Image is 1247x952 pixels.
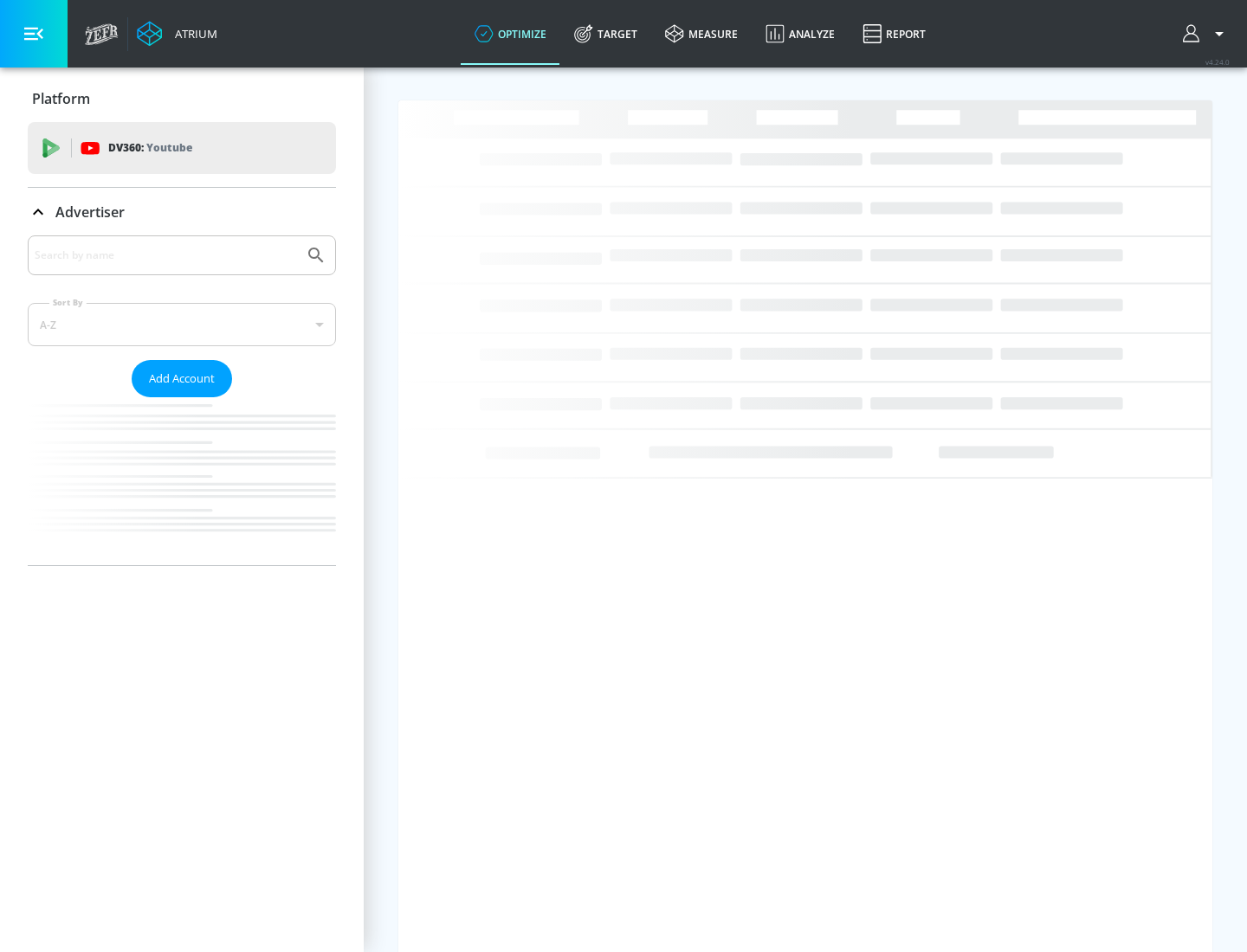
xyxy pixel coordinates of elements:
[28,397,336,565] nav: list of Advertiser
[168,26,217,42] div: Atrium
[849,3,940,65] a: Report
[32,89,90,108] p: Platform
[149,369,215,389] span: Add Account
[146,138,192,157] p: Youtube
[108,138,192,158] p: DV360:
[651,3,752,65] a: measure
[137,21,217,47] a: Atrium
[28,303,336,346] div: A-Z
[461,3,560,65] a: optimize
[28,235,336,565] div: Advertiser
[28,122,336,174] div: DV360: Youtube
[1205,57,1230,67] span: v 4.24.0
[560,3,651,65] a: Target
[132,360,232,397] button: Add Account
[49,297,87,308] label: Sort By
[28,188,336,236] div: Advertiser
[28,74,336,123] div: Platform
[752,3,849,65] a: Analyze
[35,244,297,267] input: Search by name
[55,203,125,222] p: Advertiser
